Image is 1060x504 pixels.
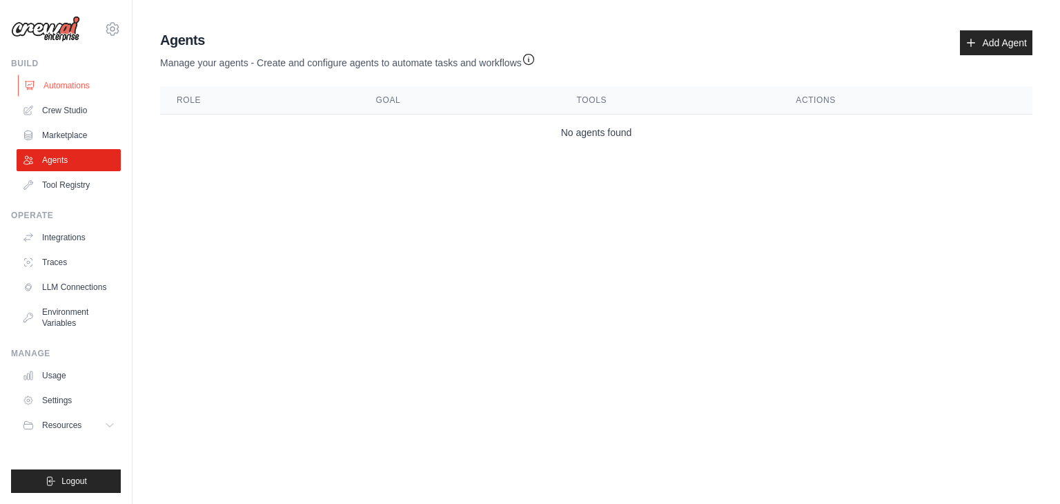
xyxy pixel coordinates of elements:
[160,30,536,50] h2: Agents
[17,365,121,387] a: Usage
[560,86,780,115] th: Tools
[160,86,360,115] th: Role
[11,58,121,69] div: Build
[17,414,121,436] button: Resources
[11,348,121,359] div: Manage
[17,276,121,298] a: LLM Connections
[960,30,1032,55] a: Add Agent
[779,86,1032,115] th: Actions
[17,99,121,122] a: Crew Studio
[17,124,121,146] a: Marketplace
[17,251,121,273] a: Traces
[17,389,121,411] a: Settings
[18,75,122,97] a: Automations
[160,50,536,70] p: Manage your agents - Create and configure agents to automate tasks and workflows
[42,420,81,431] span: Resources
[360,86,560,115] th: Goal
[17,174,121,196] a: Tool Registry
[11,16,80,42] img: Logo
[11,469,121,493] button: Logout
[11,210,121,221] div: Operate
[17,149,121,171] a: Agents
[17,226,121,249] a: Integrations
[160,115,1032,151] td: No agents found
[17,301,121,334] a: Environment Variables
[61,476,87,487] span: Logout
